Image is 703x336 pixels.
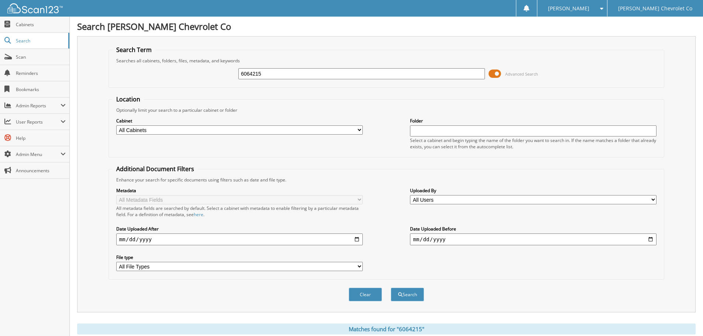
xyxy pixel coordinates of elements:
[16,54,66,60] span: Scan
[410,187,657,194] label: Uploaded By
[194,211,203,218] a: here
[16,21,66,28] span: Cabinets
[116,254,363,260] label: File type
[77,323,696,335] div: Matches found for "6064215"
[113,46,155,54] legend: Search Term
[16,38,65,44] span: Search
[77,20,696,32] h1: Search [PERSON_NAME] Chevrolet Co
[505,71,538,77] span: Advanced Search
[16,167,66,174] span: Announcements
[113,58,660,64] div: Searches all cabinets, folders, files, metadata, and keywords
[410,137,657,150] div: Select a cabinet and begin typing the name of the folder you want to search in. If the name match...
[116,233,363,245] input: start
[116,118,363,124] label: Cabinet
[16,151,61,157] span: Admin Menu
[16,135,66,141] span: Help
[618,6,692,11] span: [PERSON_NAME] Chevrolet Co
[548,6,589,11] span: [PERSON_NAME]
[116,205,363,218] div: All metadata fields are searched by default. Select a cabinet with metadata to enable filtering b...
[113,177,660,183] div: Enhance your search for specific documents using filters such as date and file type.
[410,118,657,124] label: Folder
[16,119,61,125] span: User Reports
[16,86,66,93] span: Bookmarks
[113,165,198,173] legend: Additional Document Filters
[410,233,657,245] input: end
[349,288,382,301] button: Clear
[7,3,63,13] img: scan123-logo-white.svg
[16,70,66,76] span: Reminders
[113,95,144,103] legend: Location
[116,187,363,194] label: Metadata
[16,103,61,109] span: Admin Reports
[391,288,424,301] button: Search
[410,226,657,232] label: Date Uploaded Before
[116,226,363,232] label: Date Uploaded After
[113,107,660,113] div: Optionally limit your search to a particular cabinet or folder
